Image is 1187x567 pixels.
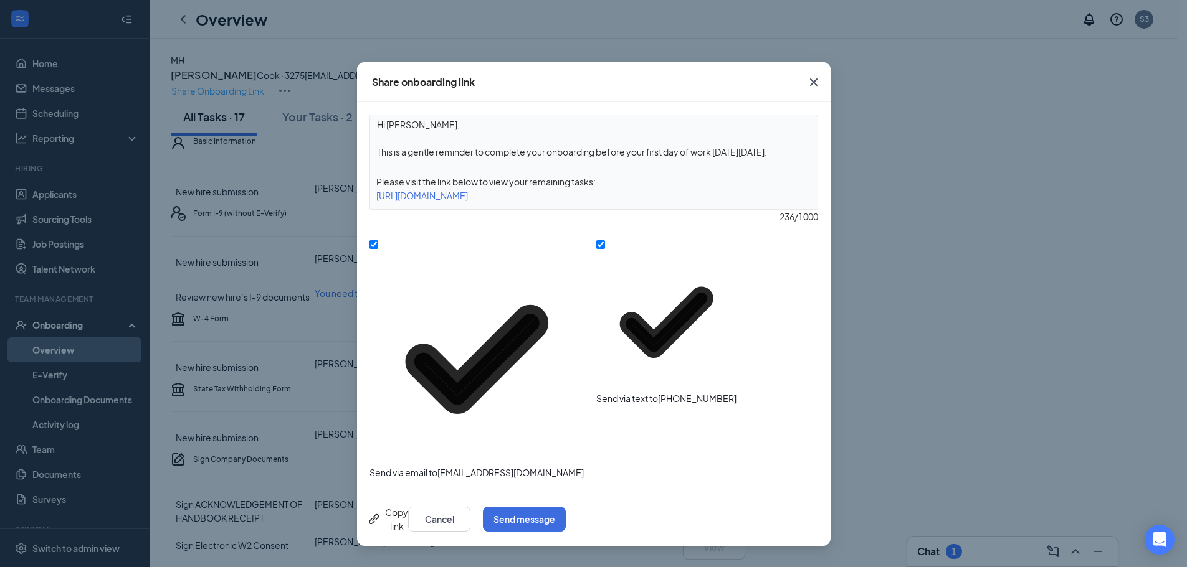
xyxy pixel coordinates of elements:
[596,393,737,404] span: Send via text to [PHONE_NUMBER]
[367,505,408,533] button: Link Copy link
[369,467,584,478] span: Send via email to [EMAIL_ADDRESS][DOMAIN_NAME]
[483,507,566,532] button: Send message
[367,505,408,533] div: Copy link
[370,115,818,161] textarea: Hi [PERSON_NAME], This is a gentle reminder to complete your onboarding before your first day of ...
[369,240,378,249] input: Send via email to[EMAIL_ADDRESS][DOMAIN_NAME]
[367,512,382,527] svg: Link
[596,240,605,249] input: Send via text to[PHONE_NUMBER]
[369,252,584,466] svg: Checkmark
[806,75,821,90] svg: Cross
[372,75,475,89] div: Share onboarding link
[797,62,831,102] button: Close
[408,507,470,532] button: Cancel
[596,252,737,392] svg: Checkmark
[369,210,818,223] div: 236 / 1000
[370,189,818,202] div: [URL][DOMAIN_NAME]
[370,175,818,189] div: Please visit the link below to view your remaining tasks:
[1145,525,1175,555] div: Open Intercom Messenger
